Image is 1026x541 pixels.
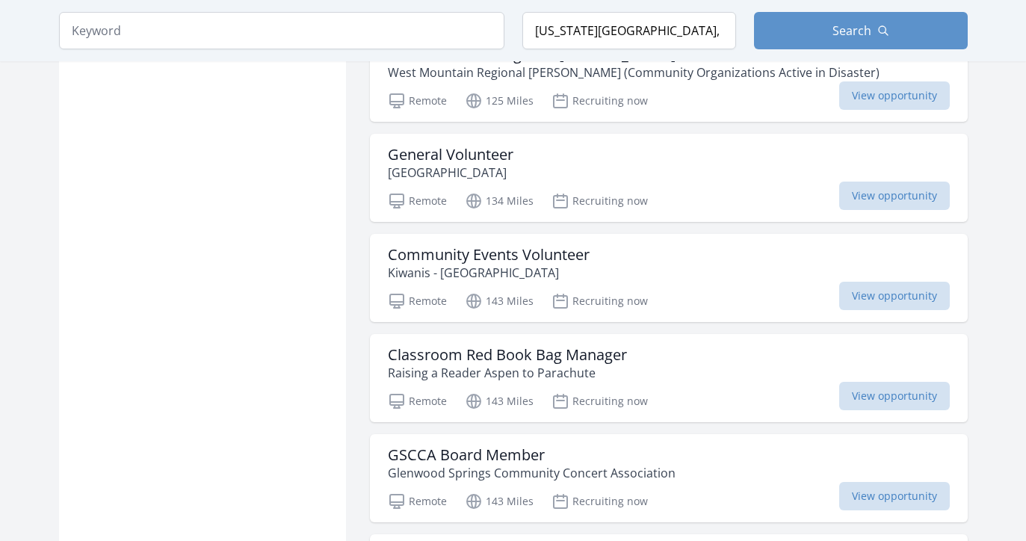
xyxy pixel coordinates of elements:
[388,164,513,182] p: [GEOGRAPHIC_DATA]
[388,446,676,464] h3: GSCCA Board Member
[388,292,447,310] p: Remote
[388,264,590,282] p: Kiwanis - [GEOGRAPHIC_DATA]
[551,292,648,310] p: Recruiting now
[370,134,968,222] a: General Volunteer [GEOGRAPHIC_DATA] Remote 134 Miles Recruiting now View opportunity
[465,392,534,410] p: 143 Miles
[388,364,627,382] p: Raising a Reader Aspen to Parachute
[465,492,534,510] p: 143 Miles
[465,292,534,310] p: 143 Miles
[370,334,968,422] a: Classroom Red Book Bag Manager Raising a Reader Aspen to Parachute Remote 143 Miles Recruiting no...
[388,64,880,81] p: West Mountain Regional [PERSON_NAME] (Community Organizations Active in Disaster)
[370,34,968,122] a: West Mountain Regional [PERSON_NAME] Volunteer West Mountain Regional [PERSON_NAME] (Community Or...
[551,192,648,210] p: Recruiting now
[388,192,447,210] p: Remote
[522,12,736,49] input: Location
[551,492,648,510] p: Recruiting now
[839,182,950,210] span: View opportunity
[551,92,648,110] p: Recruiting now
[832,22,871,40] span: Search
[839,382,950,410] span: View opportunity
[551,392,648,410] p: Recruiting now
[370,234,968,322] a: Community Events Volunteer Kiwanis - [GEOGRAPHIC_DATA] Remote 143 Miles Recruiting now View oppor...
[388,346,627,364] h3: Classroom Red Book Bag Manager
[388,146,513,164] h3: General Volunteer
[839,482,950,510] span: View opportunity
[839,81,950,110] span: View opportunity
[388,246,590,264] h3: Community Events Volunteer
[465,192,534,210] p: 134 Miles
[465,92,534,110] p: 125 Miles
[388,92,447,110] p: Remote
[59,12,504,49] input: Keyword
[370,434,968,522] a: GSCCA Board Member Glenwood Springs Community Concert Association Remote 143 Miles Recruiting now...
[839,282,950,310] span: View opportunity
[388,492,447,510] p: Remote
[388,464,676,482] p: Glenwood Springs Community Concert Association
[754,12,968,49] button: Search
[388,392,447,410] p: Remote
